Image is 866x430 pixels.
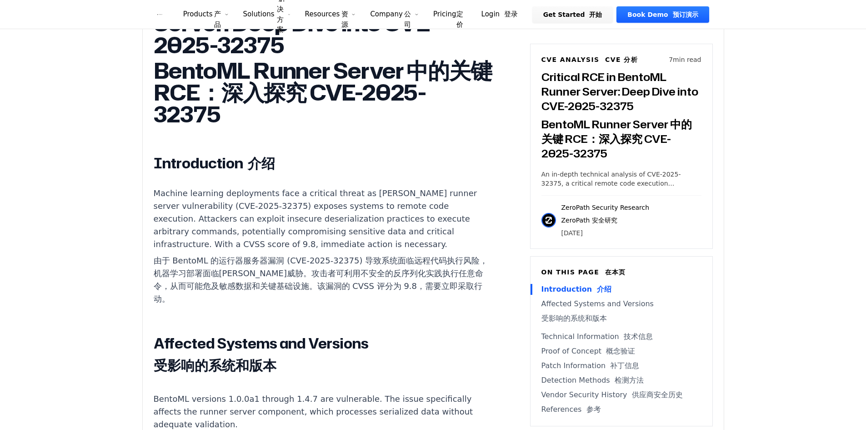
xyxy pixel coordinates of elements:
font: 由于 BentoML 的运行器服务器漏洞 (CVE-2025-32375) 导致系统面临远程代码执行风险，机器学习部署面临[PERSON_NAME]威胁。攻击者可利用不安全的反序列化实践执行任意... [154,256,488,304]
font: 开始 [589,11,602,18]
h2: Affected Systems and Versions [154,334,492,378]
a: Get Started 开始 [532,6,613,23]
font: 受影响的系统和版本 [154,355,276,375]
h6: CVE Analysis [541,55,638,64]
p: ZeroPath Security Research [561,203,650,228]
font: 概念验证 [606,347,635,355]
font: CVE 分析 [605,56,638,63]
a: Detection Methods 检测方法 [541,375,701,386]
a: Book Demo 预订演示 [616,6,709,23]
a: Affected Systems and Versions受影响的系统和版本 [541,298,701,328]
font: 公司 [404,10,411,29]
h3: Critical RCE in BentoML Runner Server: Deep Dive into CVE-2025-32375 [541,70,701,164]
font: 介绍 [597,285,611,293]
img: ZeroPath Security Research [541,213,556,228]
font: 定价 [456,10,463,29]
font: 技术信息 [624,332,653,341]
font: 在本页 [605,268,626,276]
p: Machine learning deployments face a critical threat as [PERSON_NAME] runner server vulnerability ... [154,187,492,309]
font: 产品 [214,10,221,29]
font: 检测方法 [615,376,644,384]
p: [DATE] [561,228,650,238]
a: Vendor Security History 供应商安全历史 [541,390,701,400]
p: 7 min read [669,55,701,64]
font: 供应商安全历史 [632,390,683,399]
font: BentoML Runner Server 中的关键 RCE：深入探究 CVE-2025-32375 [541,116,692,161]
h2: Introduction [154,154,492,172]
font: ZeroPath 安全研究 [561,217,617,224]
font: BentoML Runner Server 中的关键 RCE：深入探究 CVE-2025-32375 [154,55,495,129]
font: 补丁信息 [610,361,639,370]
font: 参考 [586,405,601,414]
a: Patch Information 补丁信息 [541,360,701,371]
a: Technical Information 技术信息 [541,331,701,342]
font: 预订演示 [673,11,698,18]
a: Login 登录 [471,6,529,23]
font: 资源 [341,10,348,29]
h6: On this page [541,268,701,277]
a: References 参考 [541,404,701,415]
p: An in-depth technical analysis of CVE-2025-32375, a critical remote code execution vulnerability ... [541,170,701,188]
a: Introduction 介绍 [541,284,701,295]
font: 登录 [504,10,518,18]
font: 受影响的系统和版本 [541,314,607,323]
font: 介绍 [248,153,275,173]
a: Proof of Concept 概念验证 [541,346,701,357]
